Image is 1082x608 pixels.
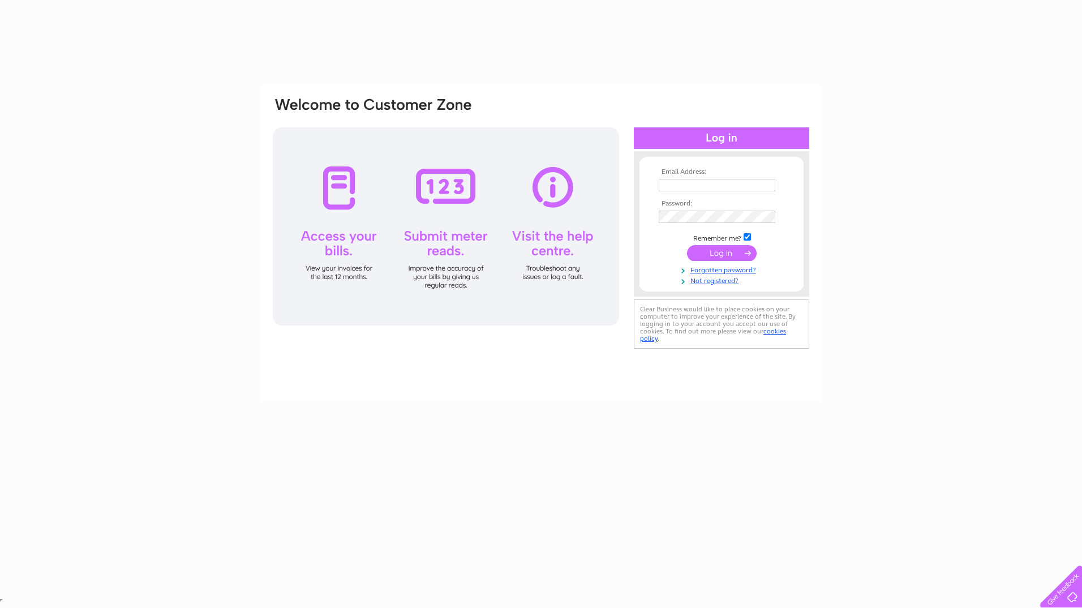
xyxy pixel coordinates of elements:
th: Email Address: [656,168,787,176]
a: Not registered? [659,275,787,285]
th: Password: [656,200,787,208]
a: Forgotten password? [659,264,787,275]
td: Remember me? [656,232,787,243]
div: Clear Business would like to place cookies on your computer to improve your experience of the sit... [634,299,809,349]
input: Submit [687,245,757,261]
a: cookies policy [640,327,786,342]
